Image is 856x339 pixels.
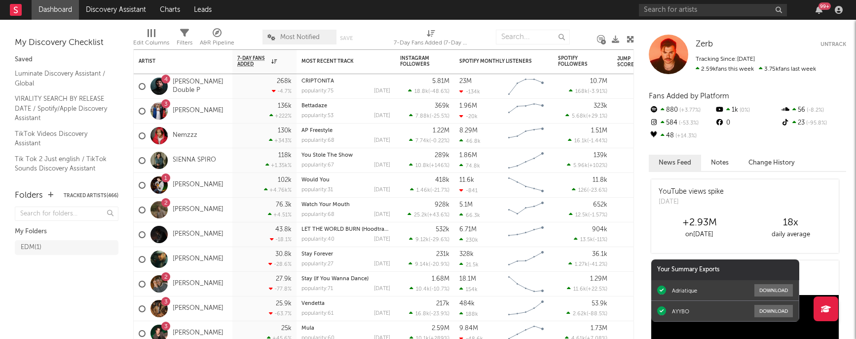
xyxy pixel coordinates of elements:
[237,55,269,67] span: 7-Day Fans Added
[374,286,390,292] div: [DATE]
[566,310,607,317] div: ( )
[573,287,586,292] span: 11.6k
[139,58,213,64] div: Artist
[504,297,548,321] svg: Chart title
[301,103,327,109] a: Bettadaze
[459,226,477,233] div: 6.71M
[589,163,606,169] span: +102 %
[400,55,435,67] div: Instagram Followers
[173,206,223,214] a: [PERSON_NAME]
[374,138,390,143] div: [DATE]
[429,212,448,218] span: +43.6 %
[567,286,607,292] div: ( )
[805,121,827,126] span: -95.8 %
[416,287,430,292] span: 10.4k
[265,162,292,169] div: +1.35k %
[200,37,234,49] div: A&R Pipeline
[459,177,474,183] div: 11.6k
[278,152,292,159] div: 118k
[133,25,169,53] div: Edit Columns
[558,55,593,67] div: Spotify Followers
[374,187,390,193] div: [DATE]
[280,34,320,41] span: Most Notified
[276,300,292,307] div: 25.9k
[431,114,448,119] span: -25.5 %
[572,114,586,119] span: 5.68k
[459,311,478,317] div: 188k
[659,187,724,197] div: YouTube views spike
[264,187,292,193] div: +4.76k %
[459,138,481,144] div: 46.8k
[573,163,588,169] span: 5.96k
[651,259,799,280] div: Your Summary Exports
[431,163,448,169] span: +146 %
[374,261,390,267] div: [DATE]
[649,155,701,171] button: News Feed
[432,276,449,282] div: 1.68M
[281,325,292,332] div: 25k
[301,286,333,292] div: popularity: 71
[173,181,223,189] a: [PERSON_NAME]
[410,187,449,193] div: ( )
[677,121,699,126] span: -53.3 %
[435,103,449,109] div: 369k
[617,81,657,92] div: 74.5
[589,138,606,144] span: -1.44 %
[301,58,375,64] div: Most Recent Track
[177,37,192,49] div: Filters
[459,300,475,307] div: 484k
[674,133,697,139] span: +14.3 %
[575,262,588,267] span: 1.27k
[574,236,607,243] div: ( )
[672,287,697,294] div: Adriatique
[459,163,480,169] div: 74.8k
[301,301,325,306] a: Vendetta
[672,308,689,315] div: AYYBO
[504,148,548,173] svg: Chart title
[301,79,334,84] a: CRIPTONITA
[568,137,607,144] div: ( )
[436,300,449,307] div: 217k
[593,202,607,208] div: 652k
[15,128,109,149] a: TikTok Videos Discovery Assistant
[272,88,292,94] div: -4.7 %
[374,212,390,217] div: [DATE]
[431,138,448,144] span: -0.22 %
[436,226,449,233] div: 532k
[301,113,334,119] div: popularity: 53
[459,286,478,293] div: 154k
[301,153,390,158] div: You Stole The Show
[269,310,292,317] div: -63.7 %
[436,251,449,257] div: 231k
[678,108,701,113] span: +3.77 %
[701,155,739,171] button: Notes
[504,99,548,124] svg: Chart title
[745,229,836,241] div: daily average
[569,212,607,218] div: ( )
[459,113,478,120] div: -20k
[416,188,430,193] span: 1.46k
[430,89,448,94] span: -48.6 %
[374,237,390,242] div: [DATE]
[654,217,745,229] div: +2.93M
[301,202,390,208] div: Watch Your Mouth
[15,154,109,174] a: Tik Tok 2 Just english / TikTok Sounds Discovery Assistant
[301,177,330,183] a: Would You
[781,117,846,129] div: 23
[578,188,587,193] span: 126
[374,163,390,168] div: [DATE]
[301,202,350,208] a: Watch Your Mouth
[649,129,714,142] div: 48
[275,251,292,257] div: 30.8k
[504,74,548,99] svg: Chart title
[820,40,846,49] button: Untrack
[504,124,548,148] svg: Chart title
[200,25,234,53] div: A&R Pipeline
[301,227,439,232] a: LET THE WORLD BURN (Hoodtrap / Mylancore Remix)
[617,229,657,241] div: 76.2
[15,207,118,221] input: Search for folders...
[696,40,713,49] a: Zerb
[594,152,607,159] div: 139k
[15,93,109,124] a: VIRALITY SEARCH BY RELEASE DATE / Spotify/Apple Discovery Assistant
[415,237,429,243] span: 9.12k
